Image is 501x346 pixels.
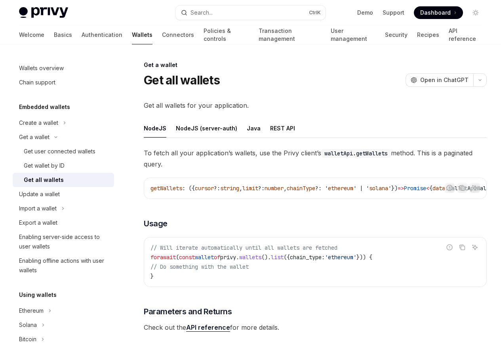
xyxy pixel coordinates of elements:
[429,185,432,192] span: {
[265,185,284,192] span: number
[19,306,44,315] div: Ethereum
[328,185,353,192] span: ethereum
[179,254,195,261] span: const
[204,25,249,44] a: Policies & controls
[82,25,122,44] a: Authentication
[432,185,445,192] span: data
[284,254,290,261] span: ({
[144,100,487,111] span: Get all wallets for your application.
[144,73,220,87] h1: Get all wallets
[13,159,114,173] a: Get wallet by ID
[259,25,322,44] a: Transaction management
[214,254,220,261] span: of
[19,290,57,300] h5: Using wallets
[19,132,50,142] div: Get a wallet
[388,185,398,192] span: '})
[353,185,369,192] span: ' | '
[176,119,237,138] button: NodeJS (server-auth)
[420,76,469,84] span: Open in ChatGPT
[150,273,154,280] span: }
[176,254,179,261] span: (
[13,173,114,187] a: Get all wallets
[13,216,114,230] a: Export a wallet
[470,242,480,252] button: Ask AI
[236,254,239,261] span: .
[150,244,337,251] span: // Will iterate automatically until all wallets are fetched
[242,185,258,192] span: limit
[144,306,232,317] span: Parameters and Returns
[160,254,176,261] span: await
[150,254,160,261] span: for
[13,304,114,318] button: Toggle Ethereum section
[214,185,220,192] span: ?:
[470,183,480,193] button: Ask AI
[449,25,482,44] a: API reference
[144,147,487,170] span: To fetch all your application’s wallets, use the Privy client’s method. This is a paginated query.
[19,218,57,227] div: Export a wallet
[195,185,214,192] span: cursor
[190,8,213,17] div: Search...
[284,185,287,192] span: ,
[19,232,109,251] div: Enabling server-side access to user wallets
[162,25,194,44] a: Connectors
[19,63,64,73] div: Wallets overview
[385,25,408,44] a: Security
[220,254,236,261] span: privy
[19,320,37,330] div: Solana
[19,25,44,44] a: Welcome
[19,256,109,275] div: Enabling offline actions with user wallets
[404,185,426,192] span: Promise
[13,116,114,130] button: Toggle Create a wallet section
[182,185,195,192] span: : ({
[290,254,325,261] span: chain_type:
[469,6,482,19] button: Toggle dark mode
[369,185,388,192] span: solana
[315,185,328,192] span: ?: '
[321,149,391,158] code: walletApi.getWallets
[287,185,315,192] span: chainType
[19,189,60,199] div: Update a wallet
[356,254,372,261] span: })) {
[406,73,473,87] button: Open in ChatGPT
[258,185,265,192] span: ?:
[426,185,429,192] span: <
[271,254,284,261] span: list
[195,254,214,261] span: wallet
[261,254,271,261] span: ().
[13,230,114,254] a: Enabling server-side access to user wallets
[144,218,168,229] span: Usage
[239,185,242,192] span: ,
[13,254,114,277] a: Enabling offline actions with user wallets
[19,78,55,87] div: Chain support
[325,254,356,261] span: 'ethereum'
[247,119,261,138] button: Java
[150,185,182,192] span: getWallets
[309,10,321,16] span: Ctrl K
[150,263,249,270] span: // Do something with the wallet
[417,25,439,44] a: Recipes
[457,242,467,252] button: Copy the contents from the code block
[54,25,72,44] a: Basics
[357,9,373,17] a: Demo
[414,6,463,19] a: Dashboard
[457,183,467,193] button: Copy the contents from the code block
[444,242,455,252] button: Report incorrect code
[239,254,261,261] span: wallets
[13,61,114,75] a: Wallets overview
[19,335,36,344] div: Bitcoin
[420,9,451,17] span: Dashboard
[144,61,487,69] div: Get a wallet
[13,130,114,144] button: Toggle Get a wallet section
[132,25,152,44] a: Wallets
[13,144,114,159] a: Get user connected wallets
[19,204,57,213] div: Import a wallet
[19,7,68,18] img: light logo
[19,118,58,128] div: Create a wallet
[398,185,404,192] span: =>
[175,6,326,20] button: Open search
[19,102,70,112] h5: Embedded wallets
[13,187,114,201] a: Update a wallet
[24,161,65,170] div: Get wallet by ID
[220,185,239,192] span: string
[444,183,455,193] button: Report incorrect code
